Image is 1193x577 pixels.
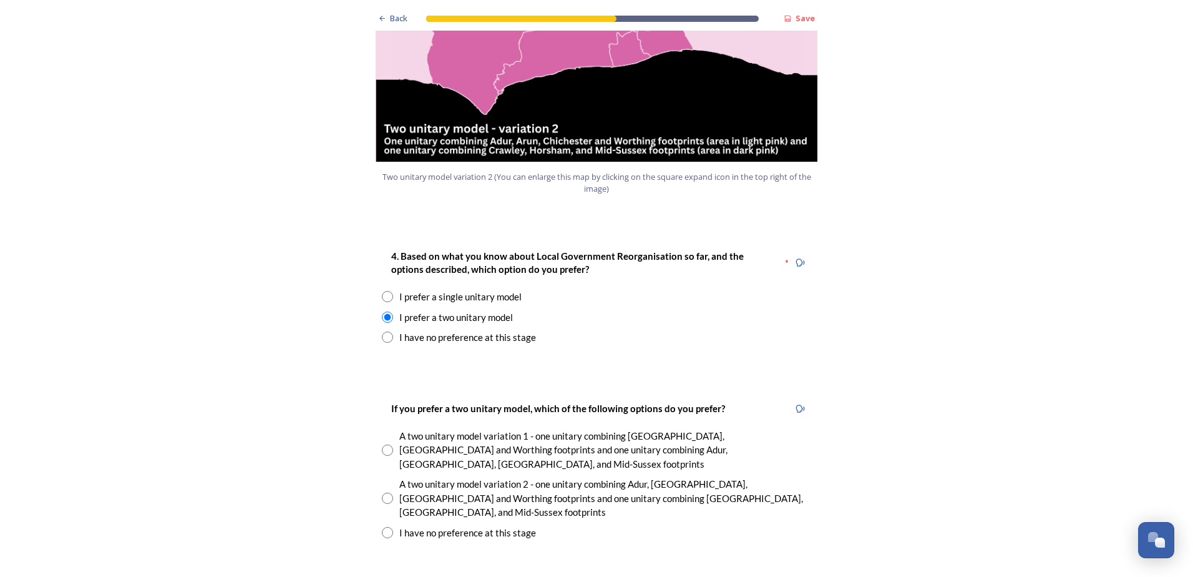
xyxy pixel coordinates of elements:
div: A two unitary model variation 2 - one unitary combining Adur, [GEOGRAPHIC_DATA], [GEOGRAPHIC_DATA... [399,477,811,520]
button: Open Chat [1138,522,1174,558]
strong: 4. Based on what you know about Local Government Reorganisation so far, and the options described... [391,250,746,275]
div: I have no preference at this stage [399,330,536,345]
strong: Save [796,12,815,24]
div: A two unitary model variation 1 - one unitary combining [GEOGRAPHIC_DATA], [GEOGRAPHIC_DATA] and ... [399,429,811,471]
strong: If you prefer a two unitary model, which of the following options do you prefer? [391,403,725,414]
div: I have no preference at this stage [399,526,536,540]
span: Back [390,12,407,24]
div: I prefer a two unitary model [399,310,513,325]
span: Two unitary model variation 2 (You can enlarge this map by clicking on the square expand icon in ... [381,171,812,195]
div: I prefer a single unitary model [399,290,522,304]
